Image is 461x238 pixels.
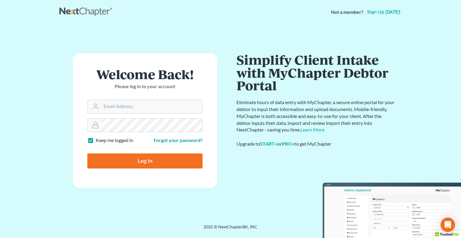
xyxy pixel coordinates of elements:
[331,9,363,16] strong: Not a member?
[87,68,203,81] h1: Welcome Back!
[300,127,324,132] a: Learn More
[441,218,455,232] div: Open Intercom Messenger
[96,137,133,144] label: Keep me logged in
[237,141,396,147] div: Upgrade to or to get MyChapter
[154,137,203,143] a: Forgot your password?
[237,99,396,133] p: Eliminate hours of data entry with MyChapter, a secure online portal for your debtor to input the...
[237,53,396,92] h1: Simplify Client Intake with MyChapter Debtor Portal
[282,141,294,147] a: PRO+
[87,153,203,168] input: Log In
[366,10,402,14] a: Sign up [DATE]!
[87,83,203,90] p: Please log in to your account
[260,141,277,147] a: START+
[101,100,202,113] input: Email Address
[59,224,402,235] div: 2025 © NextChapterBK, INC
